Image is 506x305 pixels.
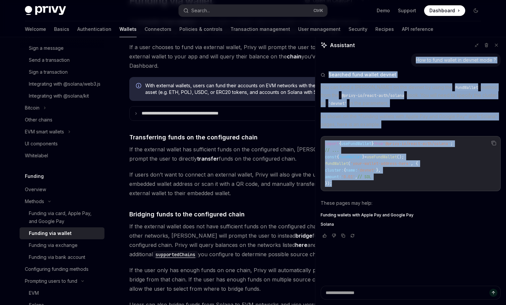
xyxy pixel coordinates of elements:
svg: Info [136,83,143,90]
a: Funding via exchange [20,239,104,251]
span: from [374,141,383,146]
a: Basics [54,21,69,37]
span: // ... [325,148,339,153]
span: If users don’t want to connect an external wallet, Privy will also give the users to copy their e... [129,170,368,198]
span: useFundWallet [367,154,397,160]
a: here [295,242,307,249]
div: Search... [191,7,210,15]
a: EVM [20,287,104,299]
img: dark logo [25,6,66,15]
span: Dashboard [429,7,455,14]
div: Funding via bank account [29,253,85,261]
span: , [355,174,357,180]
span: Assistant [330,41,355,49]
a: Overview [20,184,104,195]
span: cluster: [325,168,344,173]
span: 'devnet' [328,101,347,106]
a: Transaction management [230,21,290,37]
span: Bridging funds to the configured chain [129,210,245,219]
span: fundWallet [455,85,478,90]
p: You can fund a [PERSON_NAME] on the devnet by using the method from the hook. You will need to sp... [321,83,501,107]
div: Sign a transaction [29,68,68,76]
span: 'your-wallet-address-here' [350,161,411,166]
a: Funding via bank account [20,251,104,263]
div: Integrating with @solana/kit [29,92,89,100]
p: As shown on the "Funding wallets with Apple Pay and Google Pay" and "Solana" pages, here is an ex... [321,113,501,128]
a: Funding via wallet [20,227,104,239]
span: } [371,141,374,146]
span: Searched fund wallet devnet [329,71,396,78]
a: Recipes [375,21,394,37]
span: { [339,141,341,146]
a: Other chains [20,114,104,126]
a: Connectors [145,21,171,37]
div: Sign a message [29,44,64,52]
a: Whitelabel [20,150,104,162]
span: } [362,154,364,160]
button: Search...CtrlK [179,5,327,17]
div: Funding via wallet [29,229,72,237]
a: Funding via card, Apple Pay, and Google Pay [20,207,104,227]
span: '@privy-io/react-auth/solana' [383,141,450,146]
a: Integrating with @solana/kit [20,90,104,102]
span: '0.01' [341,174,355,180]
div: Integrating with @solana/web3.js [29,80,100,88]
div: Funding via card, Apple Pay, and Google Pay [29,209,100,225]
a: Policies & controls [179,21,222,37]
span: , { [411,161,418,166]
a: Sign a message [20,42,104,54]
a: Wallets [119,21,137,37]
span: = [364,154,367,160]
a: supportedChains [153,251,198,258]
span: // SOL [357,174,371,180]
span: ( [348,161,350,166]
span: }); [325,181,332,186]
span: If the external wallet does not have sufficient funds on the configured chain, but has funds on o... [129,222,368,259]
h5: Funding [25,172,44,180]
strong: transfer [197,155,219,162]
strong: bridge [295,232,312,239]
div: Prompting users to fund [25,277,77,285]
span: Funding wallets with Apple Pay and Google Pay [321,212,413,218]
span: import [325,141,339,146]
button: Send message [489,289,497,297]
div: Bitcoin [25,104,39,112]
a: UI components [20,138,104,150]
a: Authentication [77,21,111,37]
span: { [344,168,346,173]
a: Integrating with @solana/web3.js [20,78,104,90]
span: @privy-io/react-auth/solana [342,93,404,98]
a: Configuring funding methods [20,263,104,275]
code: supportedChains [153,251,198,258]
button: Toggle dark mode [471,5,481,16]
span: ; [450,141,453,146]
span: const [325,154,337,160]
span: fundWallet [339,154,362,160]
span: }, [376,168,381,173]
div: Configuring funding methods [25,265,89,273]
span: If a user chooses to fund via external wallet, Privy will prompt the user to connect their extern... [129,42,368,70]
span: Transferring funds on the configured chain [129,133,258,142]
a: Demo [377,7,390,14]
a: Solana [321,222,501,227]
div: EVM [29,289,39,297]
a: Support [398,7,416,14]
span: Solana [321,222,334,227]
button: Searched fund wallet devnet [321,71,501,78]
span: With external wallets, users can fund their accounts on EVM networks with the network’s native as... [145,82,362,96]
a: Funding wallets with Apple Pay and Google Pay [321,212,501,218]
span: (); [397,154,404,160]
div: Overview [25,186,46,193]
div: Funding via exchange [29,241,78,249]
a: User management [298,21,341,37]
span: 'devnet' [357,168,376,173]
div: Whitelabel [25,152,48,160]
a: Sign a transaction [20,66,104,78]
a: Dashboard [424,5,465,16]
div: Methods [25,197,44,205]
span: Ctrl K [313,8,323,13]
a: API reference [402,21,433,37]
a: Send a transaction [20,54,104,66]
span: useFundWallet [341,141,371,146]
span: name: [346,168,357,173]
